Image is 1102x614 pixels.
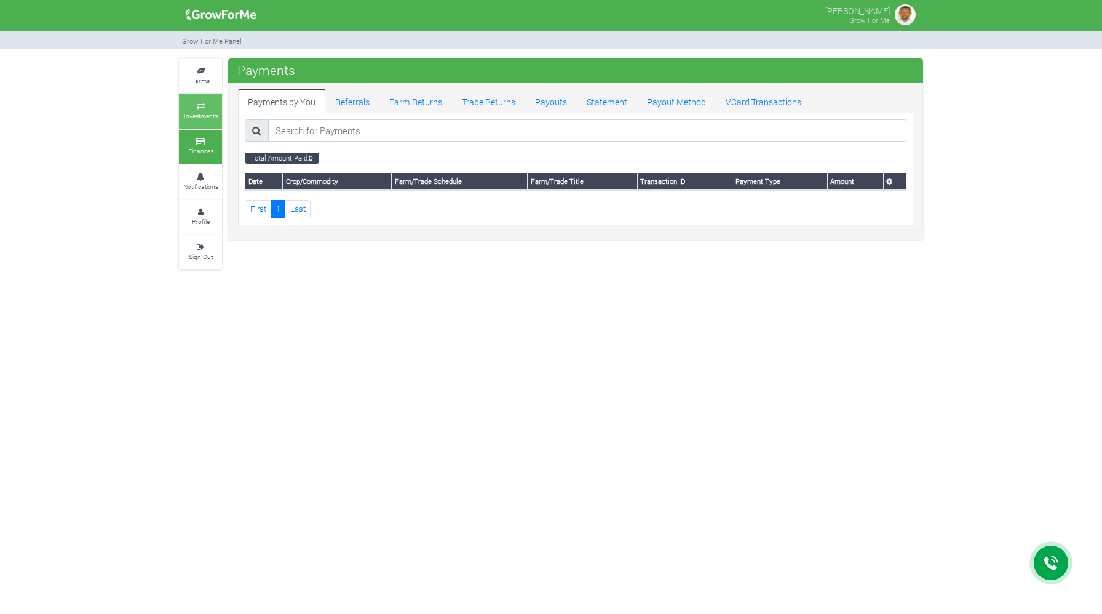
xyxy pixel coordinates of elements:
[179,235,222,269] a: Sign Out
[184,111,218,120] small: Investments
[245,200,906,218] nav: Page Navigation
[238,89,325,113] a: Payments by You
[732,173,827,190] th: Payment Type
[192,217,210,226] small: Profile
[245,173,283,190] th: Date
[849,15,890,25] small: Grow For Me
[893,2,918,27] img: growforme image
[452,89,525,113] a: Trade Returns
[637,89,716,113] a: Payout Method
[179,165,222,199] a: Notifications
[325,89,379,113] a: Referrals
[245,200,271,218] a: First
[528,173,638,190] th: Farm/Trade Title
[179,94,222,128] a: Investments
[182,36,242,46] small: Grow For Me Panel
[637,173,732,190] th: Transaction ID
[234,58,298,82] span: Payments
[825,2,890,17] p: [PERSON_NAME]
[716,89,811,113] a: VCard Transactions
[392,173,528,190] th: Farm/Trade Schedule
[271,200,285,218] a: 1
[525,89,577,113] a: Payouts
[268,119,906,142] input: Search for Payments
[827,173,883,190] th: Amount
[379,89,452,113] a: Farm Returns
[577,89,637,113] a: Statement
[191,76,210,85] small: Farms
[285,200,311,218] a: Last
[245,153,319,164] small: Total Amount Paid:
[179,200,222,234] a: Profile
[189,252,213,261] small: Sign Out
[179,130,222,164] a: Finances
[181,2,261,27] img: growforme image
[179,59,222,93] a: Farms
[188,146,213,155] small: Finances
[283,173,392,190] th: Crop/Commodity
[183,182,218,191] small: Notifications
[309,153,313,162] b: 0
